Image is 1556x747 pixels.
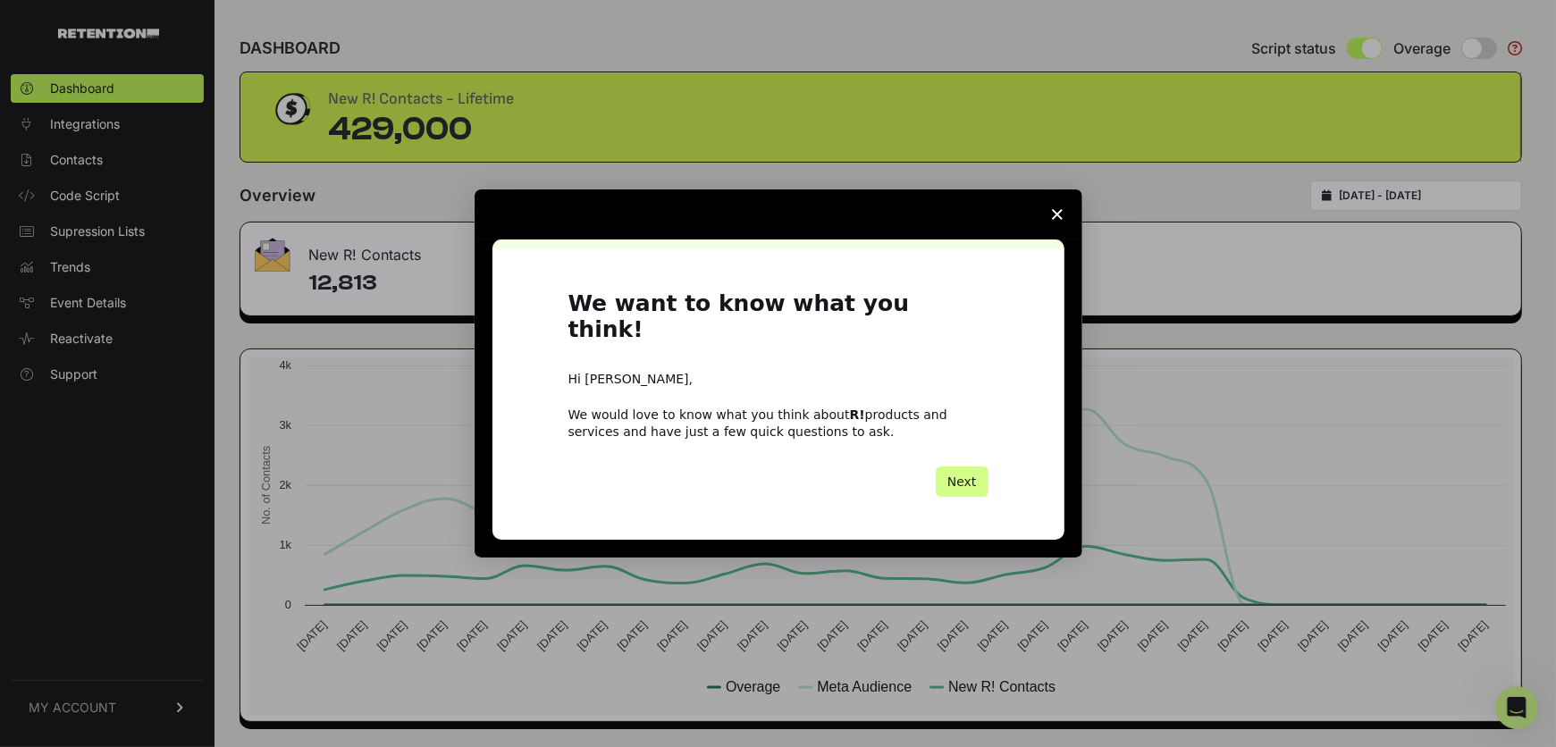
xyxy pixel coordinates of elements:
div: Hi [PERSON_NAME], [568,371,988,389]
b: R! [850,407,865,422]
span: Close survey [1032,189,1082,239]
h1: We want to know what you think! [568,291,988,353]
div: We would love to know what you think about products and services and have just a few quick questi... [568,407,988,439]
button: Next [936,466,988,497]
